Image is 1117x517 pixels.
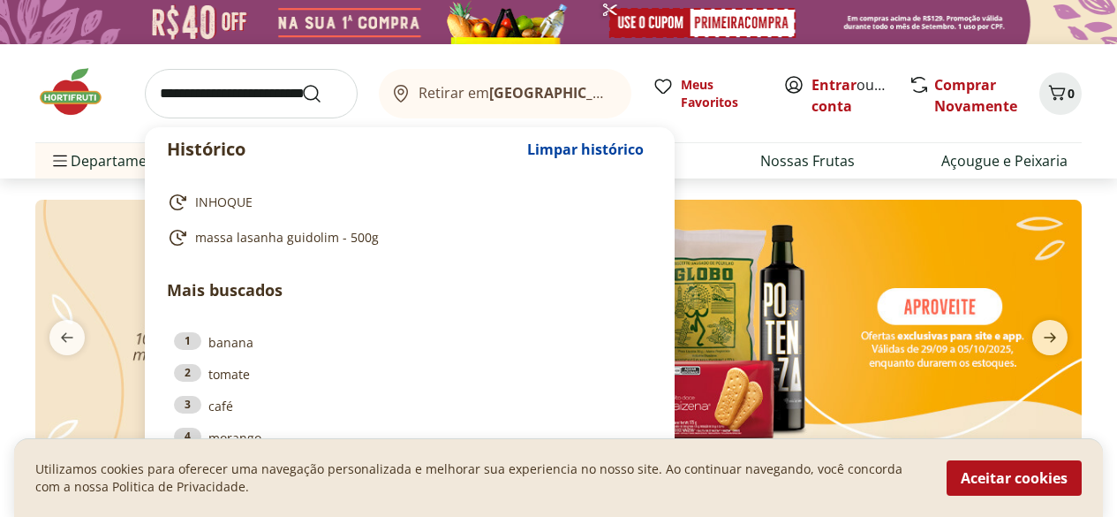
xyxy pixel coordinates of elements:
[1039,72,1082,115] button: Carrinho
[681,76,762,111] span: Meus Favoritos
[174,396,645,415] a: 3café
[174,364,645,384] a: 2tomate
[489,83,787,103] b: [GEOGRAPHIC_DATA]/[GEOGRAPHIC_DATA]
[174,428,645,447] a: 4morango
[811,75,909,116] a: Criar conta
[174,332,645,352] a: 1banana
[174,396,201,414] div: 3
[947,460,1082,496] button: Aceitar cookies
[35,460,925,496] p: Utilizamos cookies para oferecer uma navegação personalizada e melhorar sua experiencia no nosso ...
[934,75,1017,116] a: Comprar Novamente
[35,65,124,118] img: Hortifruti
[174,364,201,382] div: 2
[941,150,1068,171] a: Açougue e Peixaria
[35,320,99,355] button: previous
[760,150,855,171] a: Nossas Frutas
[167,278,653,302] p: Mais buscados
[167,227,645,248] a: massa lasanha guidolim - 500g
[167,137,518,162] p: Histórico
[653,76,762,111] a: Meus Favoritos
[1068,85,1075,102] span: 0
[174,332,201,350] div: 1
[419,85,614,101] span: Retirar em
[174,428,201,445] div: 4
[145,69,358,118] input: search
[527,142,644,156] span: Limpar histórico
[49,140,177,182] span: Departamentos
[518,128,653,171] button: Limpar histórico
[301,83,343,104] button: Submit Search
[167,192,645,213] a: INHOQUE
[1018,320,1082,355] button: next
[811,75,857,95] a: Entrar
[49,140,71,182] button: Menu
[811,74,890,117] span: ou
[195,194,253,211] span: INHOQUE
[379,69,631,118] button: Retirar em[GEOGRAPHIC_DATA]/[GEOGRAPHIC_DATA]
[195,229,379,247] span: massa lasanha guidolim - 500g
